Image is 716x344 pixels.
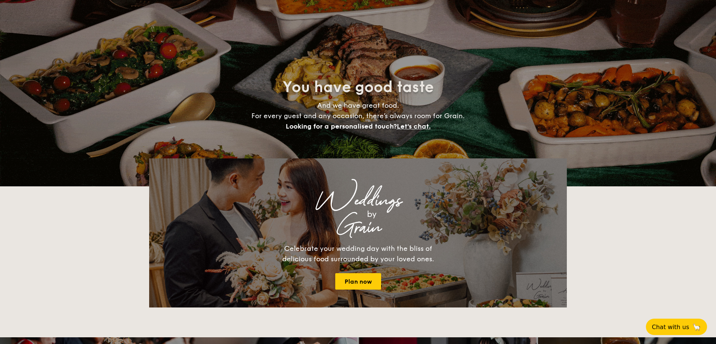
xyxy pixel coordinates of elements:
[335,273,381,290] a: Plan now
[149,151,567,158] div: Loading menus magically...
[215,194,501,208] div: Weddings
[646,319,707,335] button: Chat with us🦙
[274,243,442,264] div: Celebrate your wedding day with the bliss of delicious food surrounded by your loved ones.
[397,122,431,130] span: Let's chat.
[215,221,501,234] div: Grain
[652,324,689,331] span: Chat with us
[242,208,501,221] div: by
[692,323,701,331] span: 🦙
